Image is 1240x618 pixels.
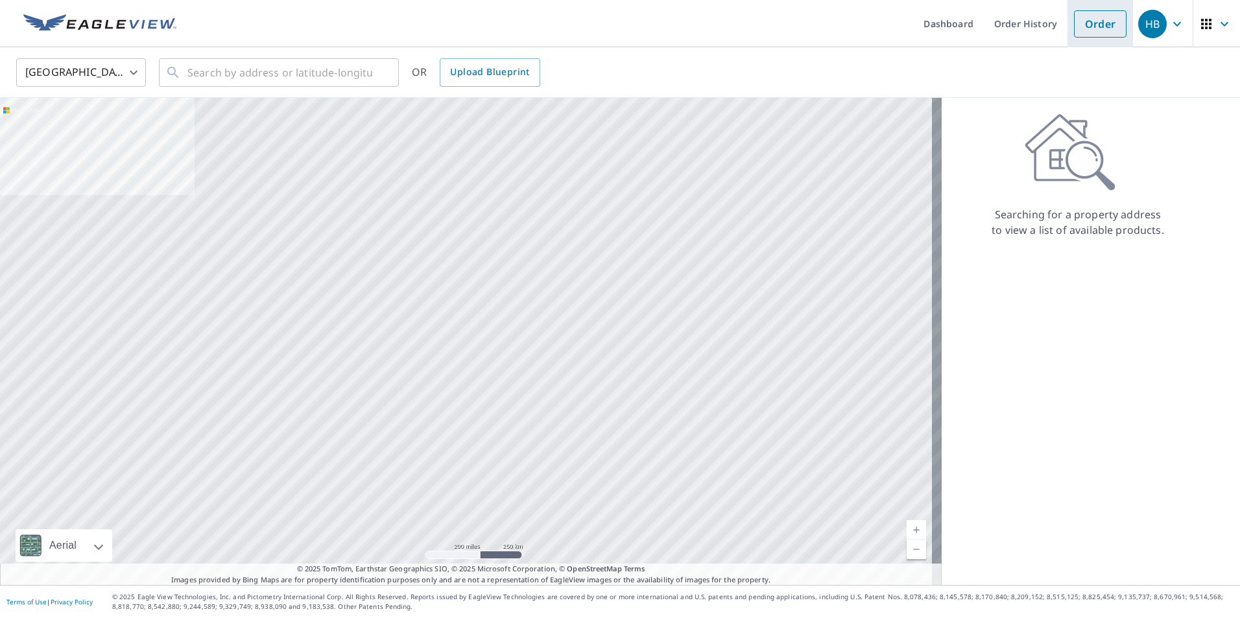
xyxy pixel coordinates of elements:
[23,14,176,34] img: EV Logo
[907,520,926,540] a: Current Level 5, Zoom In
[16,529,112,562] div: Aerial
[112,592,1234,612] p: © 2025 Eagle View Technologies, Inc. and Pictometry International Corp. All Rights Reserved. Repo...
[412,58,540,87] div: OR
[297,564,645,575] span: © 2025 TomTom, Earthstar Geographics SIO, © 2025 Microsoft Corporation, ©
[991,207,1165,238] p: Searching for a property address to view a list of available products.
[45,529,80,562] div: Aerial
[51,597,93,606] a: Privacy Policy
[16,54,146,91] div: [GEOGRAPHIC_DATA]
[6,597,47,606] a: Terms of Use
[1074,10,1127,38] a: Order
[440,58,540,87] a: Upload Blueprint
[907,540,926,559] a: Current Level 5, Zoom Out
[450,64,529,80] span: Upload Blueprint
[1138,10,1167,38] div: HB
[624,564,645,573] a: Terms
[187,54,372,91] input: Search by address or latitude-longitude
[567,564,621,573] a: OpenStreetMap
[6,598,93,606] p: |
